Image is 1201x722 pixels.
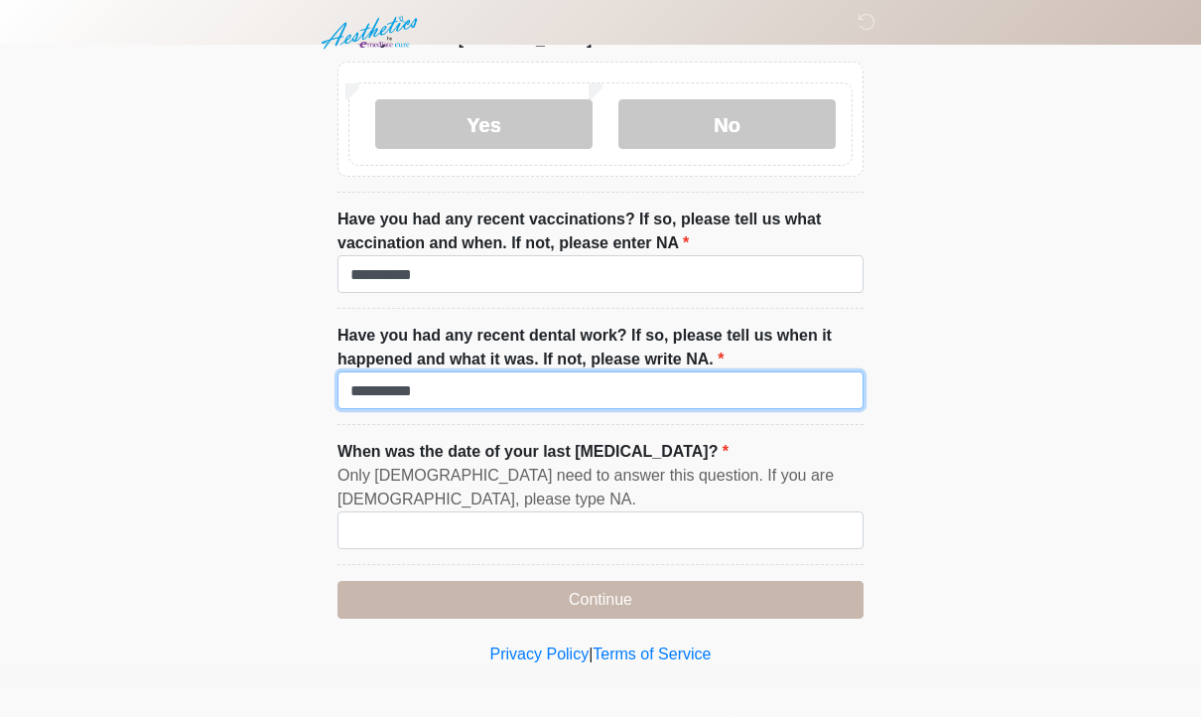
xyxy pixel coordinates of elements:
[375,104,593,154] label: Yes
[337,445,729,469] label: When was the date of your last [MEDICAL_DATA]?
[337,586,864,624] button: Continue
[318,15,426,61] img: Aesthetics by Emediate Cure Logo
[589,650,593,667] a: |
[337,469,864,516] div: Only [DEMOGRAPHIC_DATA] need to answer this question. If you are [DEMOGRAPHIC_DATA], please type NA.
[618,104,836,154] label: No
[337,329,864,376] label: Have you had any recent dental work? If so, please tell us when it happened and what it was. If n...
[593,650,711,667] a: Terms of Service
[337,213,864,260] label: Have you had any recent vaccinations? If so, please tell us what vaccination and when. If not, pl...
[490,650,590,667] a: Privacy Policy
